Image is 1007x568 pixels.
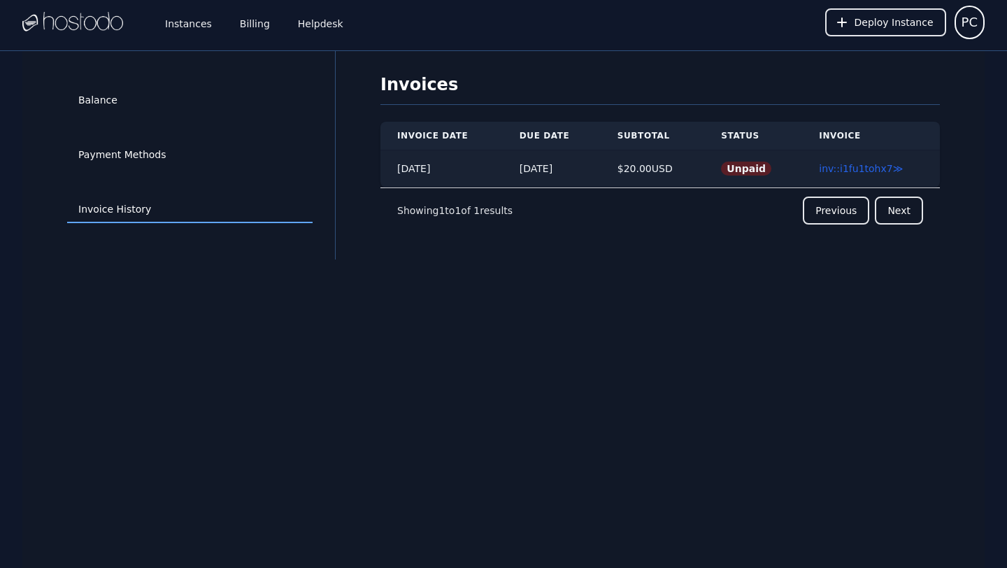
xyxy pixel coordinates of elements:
[855,15,934,29] span: Deploy Instance
[721,162,771,176] span: Unpaid
[617,162,688,176] div: $ 20.00 USD
[67,142,313,169] a: Payment Methods
[704,122,802,150] th: Status
[473,205,480,216] span: 1
[503,150,601,187] td: [DATE]
[380,122,503,150] th: Invoice Date
[380,187,940,233] nav: Pagination
[601,122,705,150] th: Subtotal
[22,12,123,33] img: Logo
[503,122,601,150] th: Due Date
[438,205,445,216] span: 1
[67,197,313,223] a: Invoice History
[380,73,940,105] h1: Invoices
[962,13,978,32] span: PC
[802,122,940,150] th: Invoice
[825,8,946,36] button: Deploy Instance
[397,204,513,218] p: Showing to of results
[819,163,903,174] a: inv::i1fu1tohx7≫
[875,197,923,225] button: Next
[803,197,869,225] button: Previous
[380,150,503,187] td: [DATE]
[955,6,985,39] button: User menu
[67,87,313,114] a: Balance
[455,205,461,216] span: 1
